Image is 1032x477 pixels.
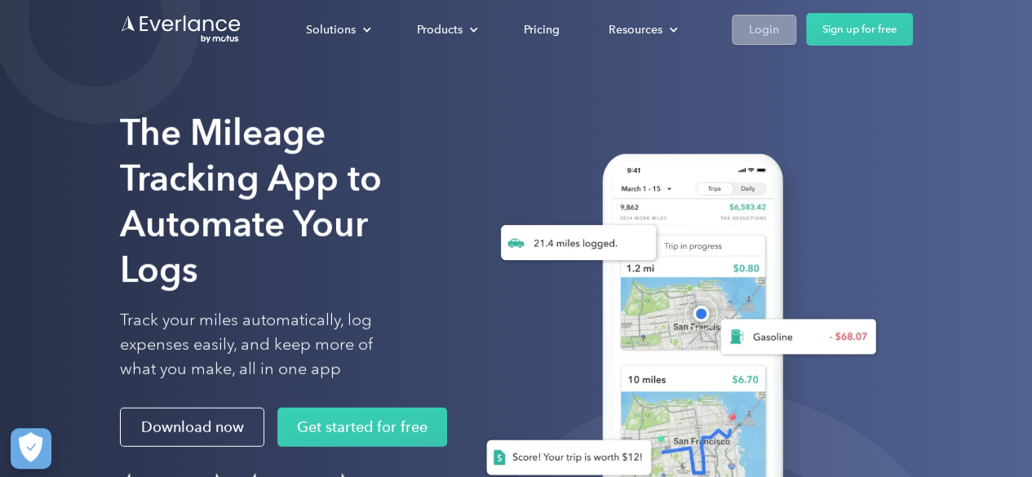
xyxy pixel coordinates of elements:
p: Track your miles automatically, log expenses easily, and keep more of what you make, all in one app [120,308,411,382]
div: Pricing [524,20,560,40]
a: Get started for free [277,408,447,447]
div: Resources [592,15,691,44]
div: Products [417,20,463,40]
strong: The Mileage Tracking App to Automate Your Logs [120,111,382,291]
div: Resources [609,20,662,40]
a: Download now [120,408,264,447]
button: Cookies Settings [11,428,51,469]
div: Solutions [306,20,356,40]
div: Solutions [290,15,384,44]
div: Login [749,20,779,40]
a: Pricing [507,15,576,44]
a: Sign up for free [806,13,913,46]
a: Go to homepage [120,14,242,45]
div: Products [401,15,491,44]
a: Login [732,15,796,45]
